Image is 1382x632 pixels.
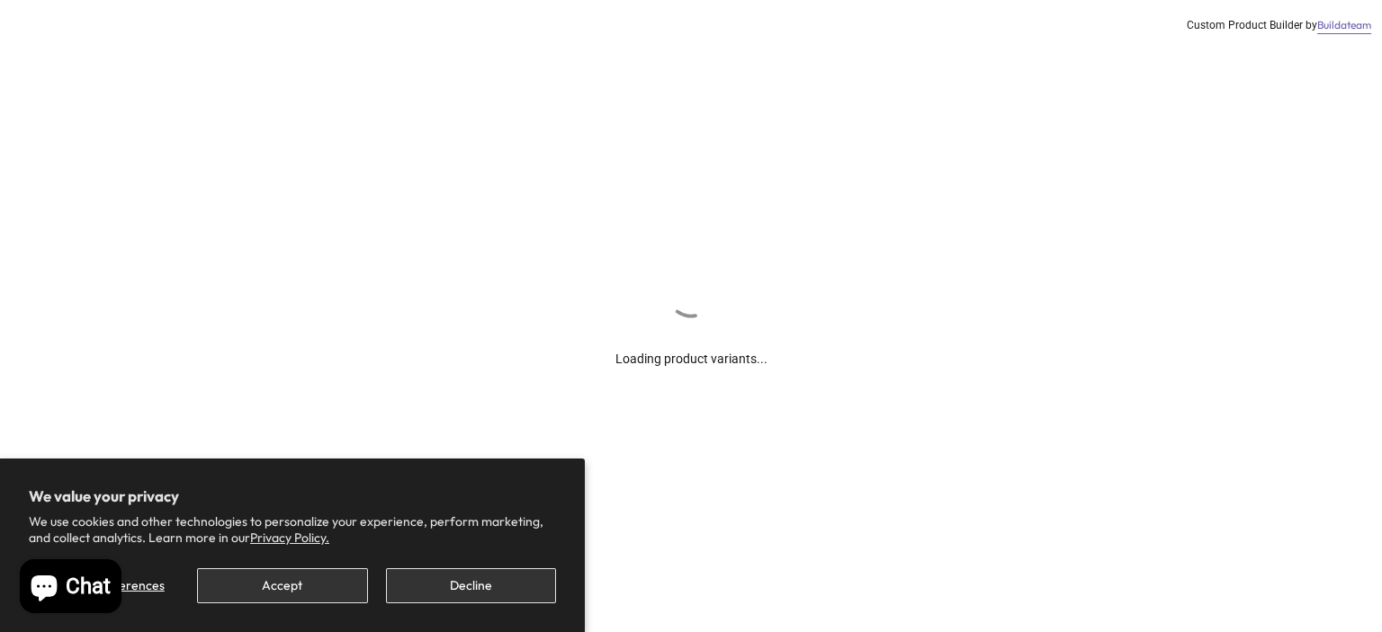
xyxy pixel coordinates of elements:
a: Buildateam [1317,18,1371,33]
h2: We value your privacy [29,487,556,505]
button: Decline [386,568,556,603]
div: Loading product variants... [615,322,767,369]
p: We use cookies and other technologies to personalize your experience, perform marketing, and coll... [29,513,556,546]
a: Privacy Policy. [250,530,329,546]
inbox-online-store-chat: Shopify online store chat [14,559,127,618]
div: Custom Product Builder by [1187,18,1371,33]
button: Accept [197,568,367,603]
